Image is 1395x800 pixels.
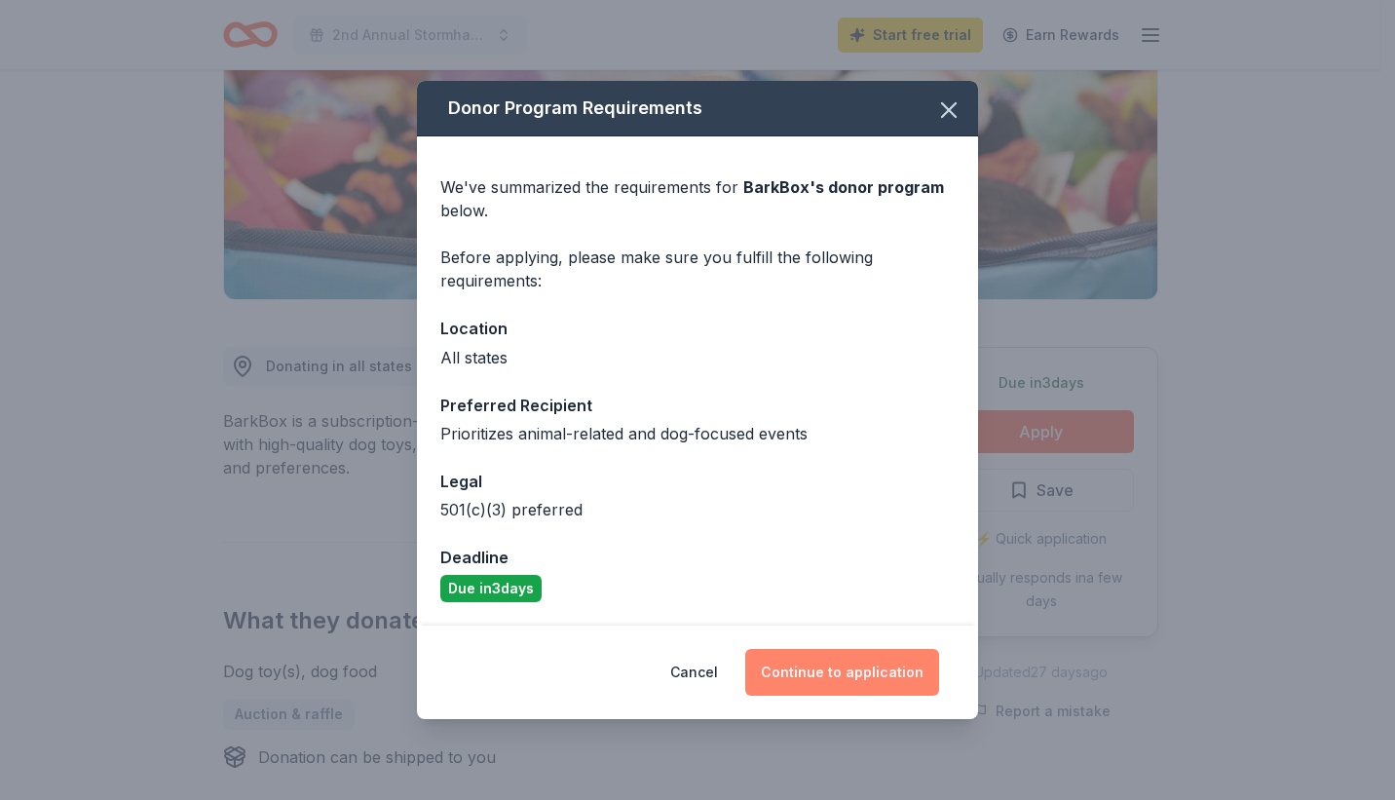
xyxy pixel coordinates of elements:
[440,346,955,369] div: All states
[440,422,955,445] div: Prioritizes animal-related and dog-focused events
[440,498,955,521] div: 501(c)(3) preferred
[440,575,542,602] div: Due in 3 days
[745,649,939,696] button: Continue to application
[440,469,955,494] div: Legal
[440,246,955,292] div: Before applying, please make sure you fulfill the following requirements:
[743,177,944,197] span: BarkBox 's donor program
[670,649,718,696] button: Cancel
[440,393,955,418] div: Preferred Recipient
[440,316,955,341] div: Location
[440,175,955,222] div: We've summarized the requirements for below.
[440,545,955,570] div: Deadline
[417,81,978,136] div: Donor Program Requirements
